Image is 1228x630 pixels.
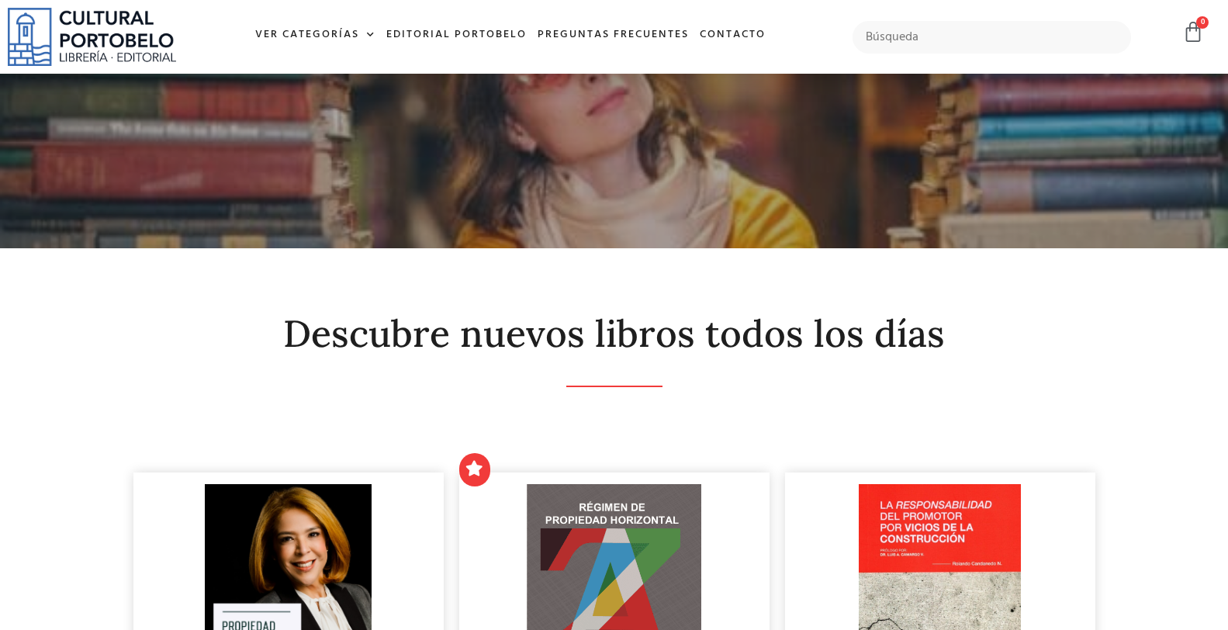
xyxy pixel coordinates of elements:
[133,313,1095,355] h2: Descubre nuevos libros todos los días
[532,19,694,52] a: Preguntas frecuentes
[1196,16,1209,29] span: 0
[250,19,381,52] a: Ver Categorías
[853,21,1130,54] input: Búsqueda
[694,19,771,52] a: Contacto
[1182,21,1204,43] a: 0
[381,19,532,52] a: Editorial Portobelo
